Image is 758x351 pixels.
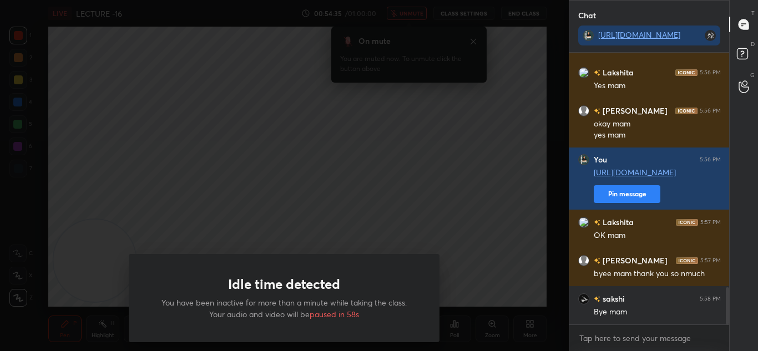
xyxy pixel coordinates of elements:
h6: sakshi [600,293,625,304]
img: 16fc8399e35e4673a8d101a187aba7c3.jpg [578,154,589,165]
div: 5:58 PM [700,296,721,302]
div: OK mam [594,230,721,241]
p: T [751,9,755,17]
img: default.png [578,105,589,116]
h6: [PERSON_NAME] [600,255,668,266]
p: You have been inactive for more than a minute while taking the class. Your audio and video will be [155,297,413,320]
p: D [751,40,755,48]
a: [URL][DOMAIN_NAME] [594,167,676,177]
div: 5:57 PM [700,257,721,264]
p: G [750,71,755,79]
img: 3 [578,217,589,228]
img: no-rating-badge.077c3623.svg [594,70,600,76]
img: default.png [578,255,589,266]
div: okay mam [594,119,721,130]
h1: Idle time detected [228,276,340,292]
div: yes mam [594,130,721,141]
img: no-rating-badge.077c3623.svg [594,258,600,264]
div: 5:57 PM [700,219,721,226]
img: iconic-dark.1390631f.png [675,108,698,114]
img: 3f3e991d3e754ca5be3727867e9f7bb2.jpg [578,293,589,304]
img: no-rating-badge.077c3623.svg [594,220,600,226]
img: iconic-dark.1390631f.png [676,219,698,226]
img: iconic-dark.1390631f.png [675,69,698,76]
h6: Lakshita [600,216,634,228]
div: grid [569,53,730,324]
div: byee mam thank you so nmuch [594,268,721,279]
h6: [PERSON_NAME] [600,105,668,116]
div: Bye mam [594,307,721,318]
div: Yes mam [594,80,721,91]
img: iconic-dark.1390631f.png [676,257,698,264]
h6: Lakshita [600,67,634,78]
h6: You [594,155,607,165]
span: paused in 58s [310,309,359,319]
img: no-rating-badge.077c3623.svg [594,108,600,114]
div: 5:56 PM [700,108,721,114]
button: Pin message [594,185,660,203]
p: Chat [569,1,605,30]
img: no-rating-badge.077c3623.svg [594,296,600,302]
div: 5:56 PM [700,69,721,76]
img: 3 [578,67,589,78]
img: 16fc8399e35e4673a8d101a187aba7c3.jpg [583,30,594,41]
div: 5:56 PM [700,156,721,163]
a: [URL][DOMAIN_NAME] [598,29,680,40]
